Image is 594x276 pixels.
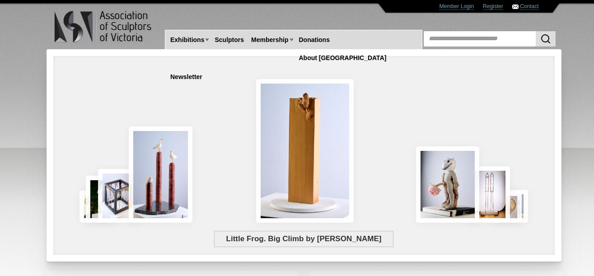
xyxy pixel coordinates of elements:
img: Search [540,33,551,44]
img: Little Frog. Big Climb [256,79,354,223]
span: Little Frog. Big Climb by [PERSON_NAME] [214,231,393,247]
a: Membership [248,32,292,48]
img: logo.png [54,9,153,45]
img: Swingers [469,166,510,223]
a: Sculptors [211,32,248,48]
a: Newsletter [167,69,206,85]
a: Contact [520,3,538,10]
a: Exhibitions [167,32,208,48]
img: Waiting together for the Home coming [505,190,528,223]
img: Rising Tides [129,126,193,223]
a: Register [483,3,503,10]
a: Donations [295,32,333,48]
img: Let There Be Light [416,146,480,223]
a: About [GEOGRAPHIC_DATA] [295,50,390,66]
a: Member Login [439,3,474,10]
img: Contact ASV [512,5,519,9]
